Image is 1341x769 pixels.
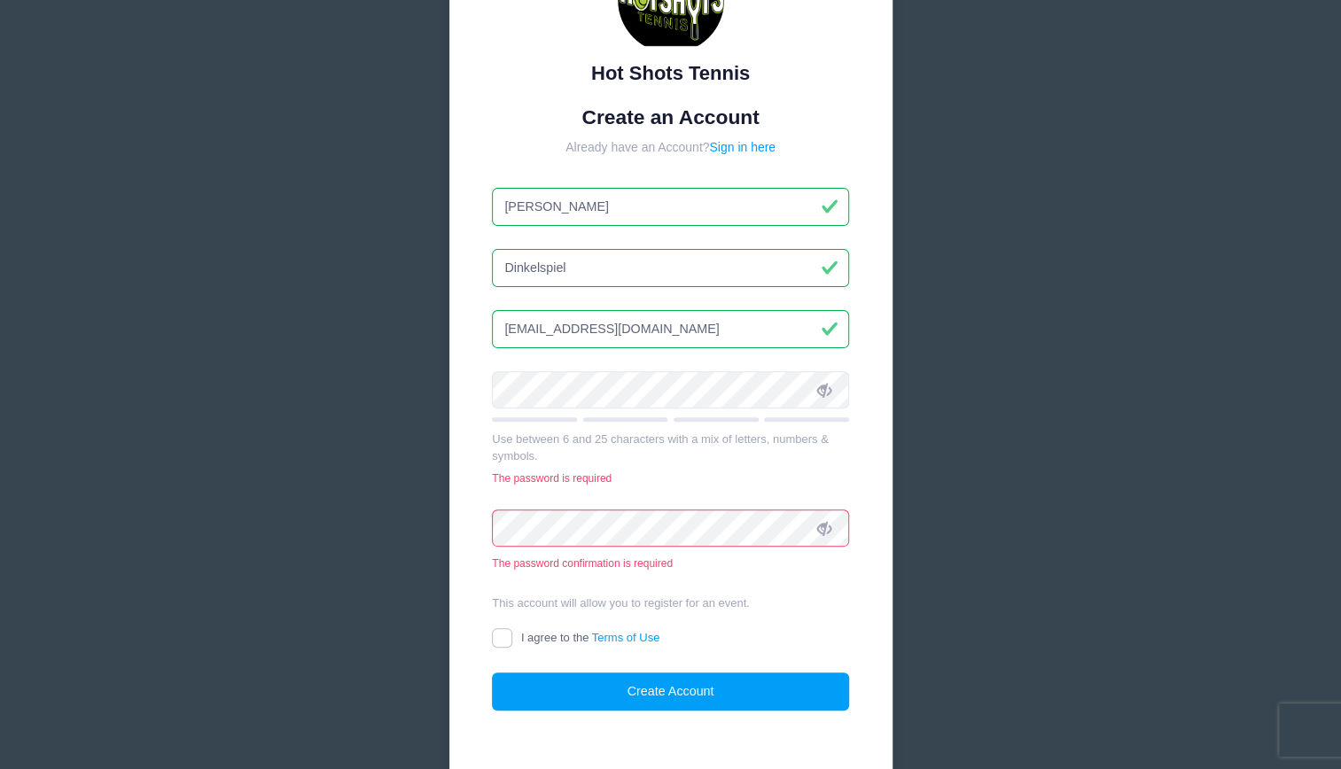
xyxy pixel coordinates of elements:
[492,672,849,711] button: Create Account
[492,594,849,612] div: This account will allow you to register for an event.
[592,631,660,644] a: Terms of Use
[492,105,849,129] h1: Create an Account
[492,188,849,226] input: First Name
[492,628,512,649] input: I agree to theTerms of Use
[492,470,849,486] div: The password is required
[521,631,659,644] span: I agree to the
[492,555,849,571] div: The password confirmation is required
[492,58,849,88] div: Hot Shots Tennis
[492,249,849,287] input: Last Name
[492,431,849,465] div: Use between 6 and 25 characters with a mix of letters, numbers & symbols.
[492,310,849,348] input: Email
[709,140,776,154] a: Sign in here
[492,138,849,157] div: Already have an Account?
